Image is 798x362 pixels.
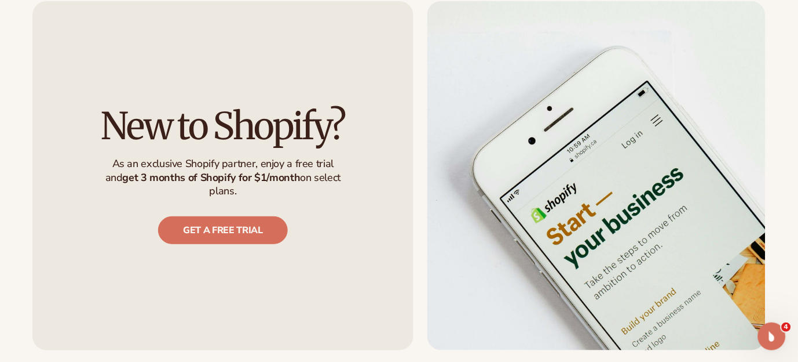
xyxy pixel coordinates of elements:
[158,216,288,244] a: get a free trial
[101,107,345,146] h2: New to Shopify?
[758,323,786,350] iframe: Intercom live chat
[97,157,349,198] p: As an exclusive Shopify partner, enjoy a free trial and on select plans.
[123,171,301,184] strong: get 3 months of Shopify for $1/month
[782,323,791,332] span: 4
[427,1,766,350] img: Shopify login screen on phone.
